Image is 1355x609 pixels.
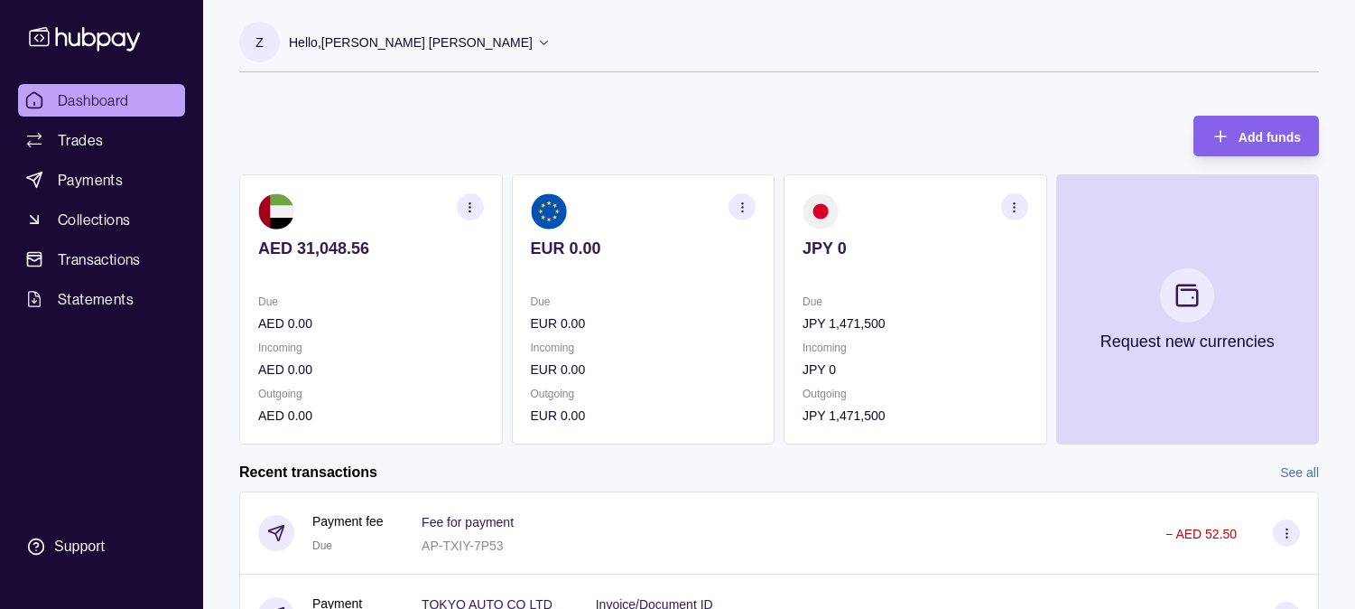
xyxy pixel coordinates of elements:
p: Payment fee [312,511,384,531]
p: AED 0.00 [258,406,484,426]
p: Outgoing [258,384,484,404]
p: Outgoing [803,384,1028,404]
a: Payments [18,164,185,196]
p: EUR 0.00 [531,360,756,379]
p: − AED 52.50 [1165,527,1237,541]
p: Incoming [258,338,484,358]
span: Due [312,539,332,552]
p: EUR 0.00 [531,406,756,426]
p: JPY 0 [803,360,1028,379]
p: EUR 0.00 [531,314,756,333]
p: AED 0.00 [258,360,484,379]
span: Statements [58,288,134,310]
span: Collections [58,209,130,230]
p: JPY 1,471,500 [803,314,1028,333]
p: Request new currencies [1100,332,1275,351]
img: ae [258,193,294,230]
p: JPY 1,471,500 [803,406,1028,426]
p: Incoming [803,338,1028,358]
span: Add funds [1239,130,1301,145]
p: Due [258,292,484,312]
p: Fee for payment [422,515,514,529]
a: See all [1280,463,1319,483]
a: Trades [18,124,185,156]
p: AP-TXIY-7P53 [422,539,504,553]
h2: Recent transactions [239,463,377,483]
a: Statements [18,283,185,315]
p: Incoming [531,338,756,358]
p: AED 0.00 [258,314,484,333]
p: EUR 0.00 [531,239,756,258]
p: Z [255,33,264,52]
a: Dashboard [18,84,185,117]
div: Support [54,537,105,557]
a: Collections [18,203,185,236]
a: Transactions [18,243,185,276]
a: Support [18,528,185,566]
img: jp [803,193,839,230]
button: Request new currencies [1056,174,1320,445]
p: Outgoing [531,384,756,404]
span: Transactions [58,248,141,270]
span: Trades [58,129,103,151]
span: Dashboard [58,89,129,111]
p: AED 31,048.56 [258,239,484,258]
p: Due [531,292,756,312]
span: Payments [58,169,123,191]
p: Hello, [PERSON_NAME] [PERSON_NAME] [289,33,533,52]
p: Due [803,292,1028,312]
p: JPY 0 [803,239,1028,258]
button: Add funds [1193,116,1319,156]
img: eu [531,193,567,230]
